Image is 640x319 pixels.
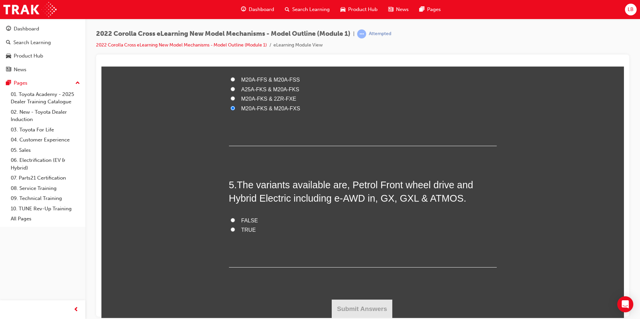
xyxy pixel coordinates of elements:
[3,36,83,49] a: Search Learning
[8,183,83,194] a: 08. Service Training
[8,155,83,173] a: 06. Electrification (EV & Hybrid)
[128,113,372,137] span: The variants available are, Petrol Front wheel drive and Hybrid Electric including e-AWD in, GX, ...
[129,11,134,15] input: M20A-FFS & M20A-FSS
[6,67,11,73] span: news-icon
[241,5,246,14] span: guage-icon
[8,89,83,107] a: 01. Toyota Academy - 2025 Dealer Training Catalogue
[3,77,83,89] button: Pages
[3,64,83,76] a: News
[129,30,134,34] input: M20A-FKS & 2ZR-FXE
[230,233,291,252] button: Submit Answers
[249,6,274,13] span: Dashboard
[369,31,391,37] div: Attempted
[96,30,350,38] span: 2022 Corolla Cross eLearning New Model Mechanisms - Model Outline (Module 1)
[388,5,393,14] span: news-icon
[273,41,323,49] li: eLearning Module View
[6,80,11,86] span: pages-icon
[129,151,134,156] input: FALSE
[140,10,198,16] span: M20A-FFS & M20A-FSS
[128,112,395,139] h2: 5 .
[6,26,11,32] span: guage-icon
[6,40,11,46] span: search-icon
[383,3,414,16] a: news-iconNews
[8,204,83,214] a: 10. TUNE Rev-Up Training
[8,145,83,155] a: 05. Sales
[14,52,43,60] div: Product Hub
[353,30,354,38] span: |
[8,193,83,204] a: 09. Technical Training
[617,296,633,312] div: Open Intercom Messenger
[285,5,290,14] span: search-icon
[8,135,83,145] a: 04. Customer Experience
[140,29,195,35] span: M20A-FKS & 2ZR-FXE
[427,6,441,13] span: Pages
[140,151,157,157] span: FALSE
[8,173,83,183] a: 07. Parts21 Certification
[129,20,134,25] input: A25A-FKS & M20A-FKS
[96,42,267,48] a: 2022 Corolla Cross eLearning New Model Mechanisms - Model Outline (Module 1)
[3,23,83,35] a: Dashboard
[335,3,383,16] a: car-iconProduct Hub
[129,161,134,165] input: TRUE
[340,5,345,14] span: car-icon
[292,6,330,13] span: Search Learning
[14,25,39,33] div: Dashboard
[140,39,199,45] span: M20A-FKS & M20A-FXS
[628,6,634,13] span: LB
[129,39,134,44] input: M20A-FKS & M20A-FXS
[74,306,79,314] span: prev-icon
[396,6,409,13] span: News
[357,29,366,38] span: learningRecordVerb_ATTEMPT-icon
[14,66,26,74] div: News
[625,4,637,15] button: LB
[140,161,155,166] span: TRUE
[279,3,335,16] a: search-iconSearch Learning
[13,39,51,46] div: Search Learning
[8,107,83,125] a: 02. New - Toyota Dealer Induction
[6,53,11,59] span: car-icon
[140,20,198,26] span: A25A-FKS & M20A-FKS
[8,214,83,224] a: All Pages
[419,5,424,14] span: pages-icon
[3,2,57,17] img: Trak
[14,79,27,87] div: Pages
[3,50,83,62] a: Product Hub
[236,3,279,16] a: guage-iconDashboard
[75,79,80,88] span: up-icon
[8,125,83,135] a: 03. Toyota For Life
[348,6,378,13] span: Product Hub
[3,21,83,77] button: DashboardSearch LearningProduct HubNews
[414,3,446,16] a: pages-iconPages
